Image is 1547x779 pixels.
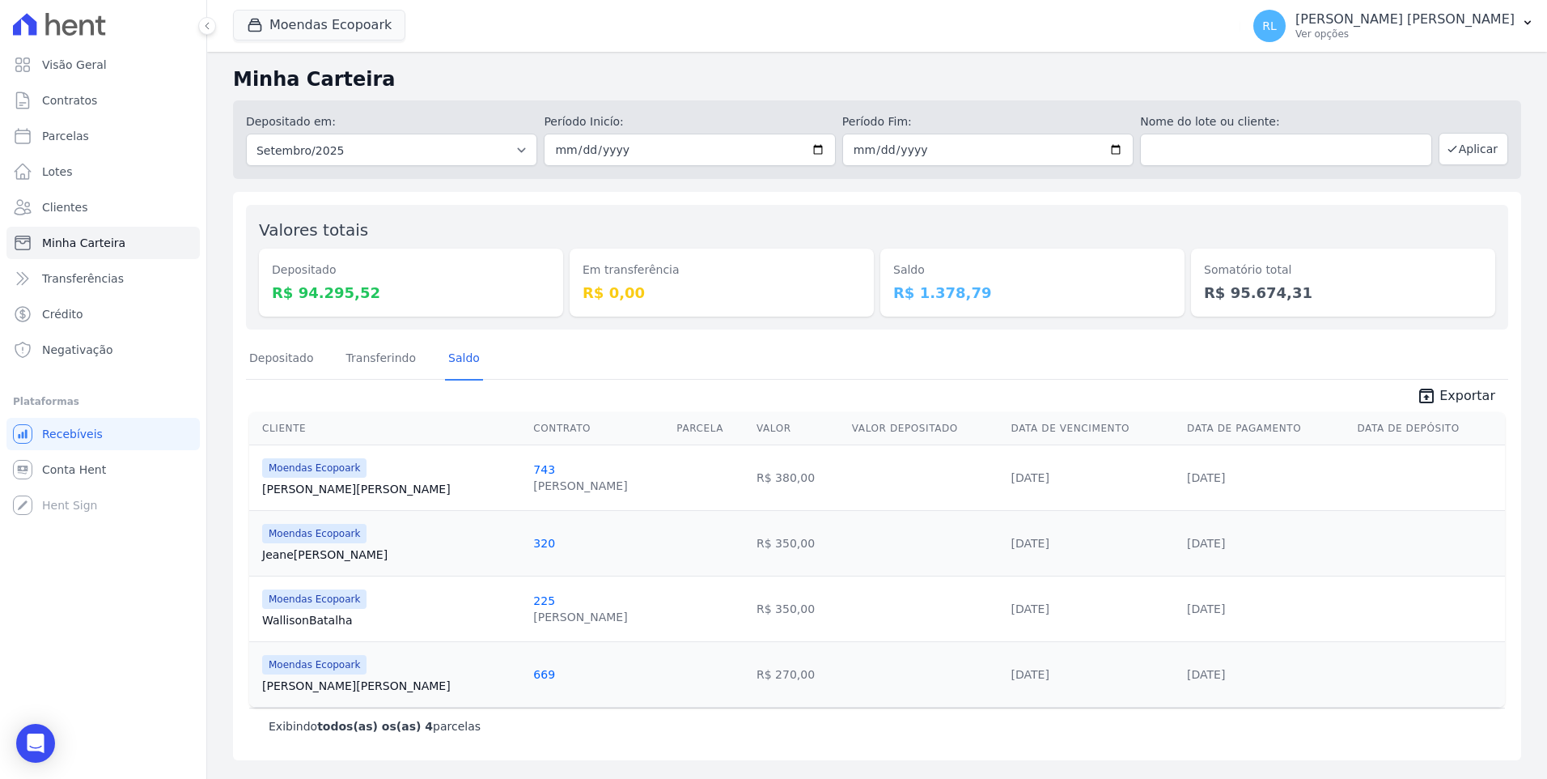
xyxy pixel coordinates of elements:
span: Visão Geral [42,57,107,73]
a: WallisonBatalha [262,612,520,628]
label: Depositado em: [246,115,336,128]
span: Moendas Ecopoark [262,655,367,675]
span: Moendas Ecopoark [262,458,367,478]
a: [DATE] [1187,668,1225,681]
th: Valor Depositado [846,412,1005,445]
a: 743 [533,463,555,476]
a: Saldo [445,338,483,381]
a: [PERSON_NAME][PERSON_NAME] [262,678,520,694]
a: Negativação [6,334,200,366]
span: Crédito [42,306,83,322]
span: Minha Carteira [42,235,125,251]
label: Período Inicío: [544,113,835,130]
a: Minha Carteira [6,227,200,259]
th: Data de Pagamento [1180,412,1350,445]
dd: R$ 95.674,31 [1204,282,1482,304]
a: [DATE] [1011,668,1049,681]
span: Negativação [42,342,113,358]
a: [DATE] [1187,471,1225,484]
span: Exportar [1439,386,1495,406]
dd: R$ 0,00 [583,282,861,304]
th: Valor [750,412,846,445]
span: Moendas Ecopoark [262,590,367,609]
a: Recebíveis [6,418,200,450]
span: Clientes [42,199,87,215]
a: [DATE] [1187,602,1225,615]
label: Nome do lote ou cliente: [1140,113,1431,130]
a: Clientes [6,191,200,223]
th: Data de Vencimento [1005,412,1180,445]
dd: R$ 94.295,52 [272,282,550,304]
p: Ver opções [1295,28,1515,40]
p: [PERSON_NAME] [PERSON_NAME] [1295,11,1515,28]
a: [DATE] [1187,537,1225,550]
dt: Saldo [893,262,1172,279]
td: R$ 380,00 [750,445,846,510]
div: Plataformas [13,392,193,411]
h2: Minha Carteira [233,65,1521,94]
button: Moendas Ecopoark [233,10,405,40]
a: Conta Hent [6,453,200,486]
th: Parcela [670,412,750,445]
div: [PERSON_NAME] [533,478,627,494]
label: Período Fim: [842,113,1134,130]
label: Valores totais [259,220,368,240]
th: Contrato [527,412,670,445]
td: R$ 270,00 [750,641,846,707]
a: Depositado [246,338,317,381]
button: Aplicar [1439,133,1508,165]
td: R$ 350,00 [750,576,846,641]
span: Lotes [42,164,73,180]
a: Crédito [6,298,200,330]
a: Contratos [6,84,200,117]
a: [PERSON_NAME][PERSON_NAME] [262,481,520,497]
button: RL [PERSON_NAME] [PERSON_NAME] Ver opções [1240,3,1547,49]
b: todos(as) os(as) 4 [317,720,433,733]
span: RL [1262,20,1277,32]
a: [DATE] [1011,602,1049,615]
span: Contratos [42,92,97,109]
p: Exibindo parcelas [269,718,481,734]
a: Lotes [6,155,200,188]
a: 320 [533,537,555,550]
dt: Depositado [272,262,550,279]
dt: Somatório total [1204,262,1482,279]
dd: R$ 1.378,79 [893,282,1172,304]
span: Moendas Ecopoark [262,524,367,543]
a: Transferindo [343,338,420,381]
span: Transferências [42,270,124,287]
div: Open Intercom Messenger [16,724,55,763]
div: [PERSON_NAME] [533,609,627,625]
th: Cliente [249,412,527,445]
a: 669 [533,668,555,681]
th: Data de Depósito [1350,412,1505,445]
a: [DATE] [1011,471,1049,484]
a: Visão Geral [6,49,200,81]
a: Parcelas [6,120,200,152]
a: Jeane[PERSON_NAME] [262,547,520,563]
span: Conta Hent [42,462,106,478]
a: [DATE] [1011,537,1049,550]
span: Recebíveis [42,426,103,442]
a: Transferências [6,262,200,295]
a: 225 [533,594,555,607]
td: R$ 350,00 [750,510,846,576]
i: unarchive [1417,386,1436,406]
dt: Em transferência [583,262,861,279]
a: unarchive Exportar [1404,386,1508,409]
span: Parcelas [42,128,89,144]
